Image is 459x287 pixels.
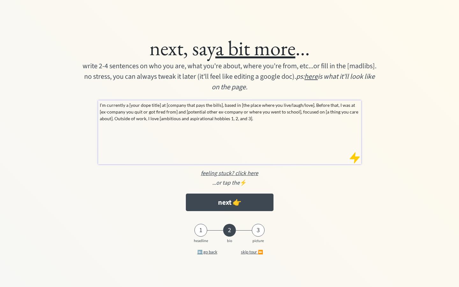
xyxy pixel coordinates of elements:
div: headline [193,239,209,243]
div: 1 [194,226,207,234]
em: ...or tap the [212,179,240,187]
div: next, say ... [57,35,402,61]
u: here [304,71,318,82]
button: ⬅️ go back [186,246,228,258]
div: ⚡️ [57,179,402,187]
button: skip tour ⏩ [231,246,273,258]
div: 2 [223,226,236,234]
u: feeling stuck? click here [201,169,258,177]
div: bio [222,239,237,243]
em: ps: is what it'll look like on the page. [212,71,376,92]
u: a bit more [215,34,295,61]
div: write 2-4 sentences on who you are, what you're about, where you're from, etc...or fill in the [m... [81,61,379,92]
div: I’m currently a [your dope title] at [company that pays the bills], based in [the place where you... [100,102,360,122]
button: next 👉 [186,194,273,211]
div: 3 [252,226,265,234]
div: picture [250,239,266,243]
